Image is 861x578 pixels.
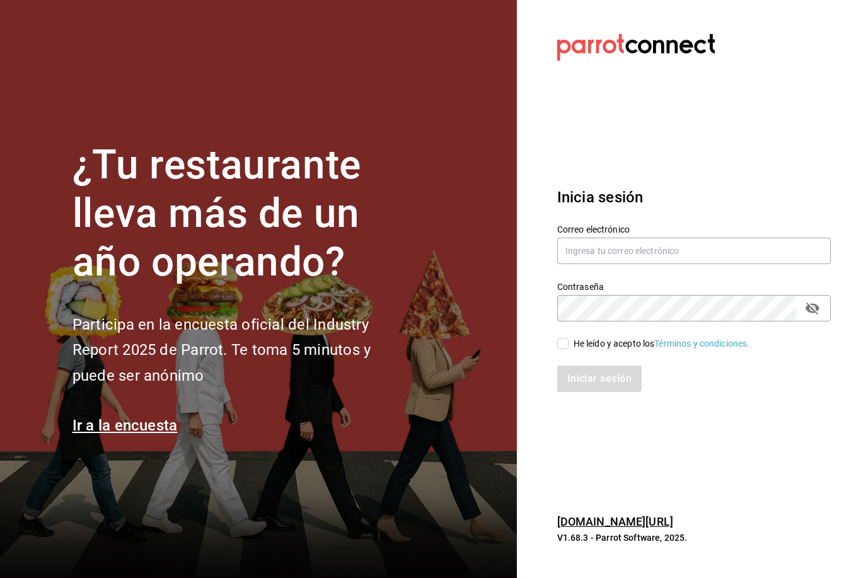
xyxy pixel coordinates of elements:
input: Ingresa tu correo electrónico [557,238,831,264]
h3: Inicia sesión [557,186,831,209]
label: Correo electrónico [557,225,831,234]
h2: Participa en la encuesta oficial del Industry Report 2025 de Parrot. Te toma 5 minutos y puede se... [72,312,413,389]
a: Ir a la encuesta [72,417,178,434]
h1: ¿Tu restaurante lleva más de un año operando? [72,141,413,286]
label: Contraseña [557,282,831,291]
div: He leído y acepto los [574,337,750,350]
a: Términos y condiciones. [654,338,749,349]
button: passwordField [802,298,823,319]
p: V1.68.3 - Parrot Software, 2025. [557,531,831,544]
a: [DOMAIN_NAME][URL] [557,515,673,528]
